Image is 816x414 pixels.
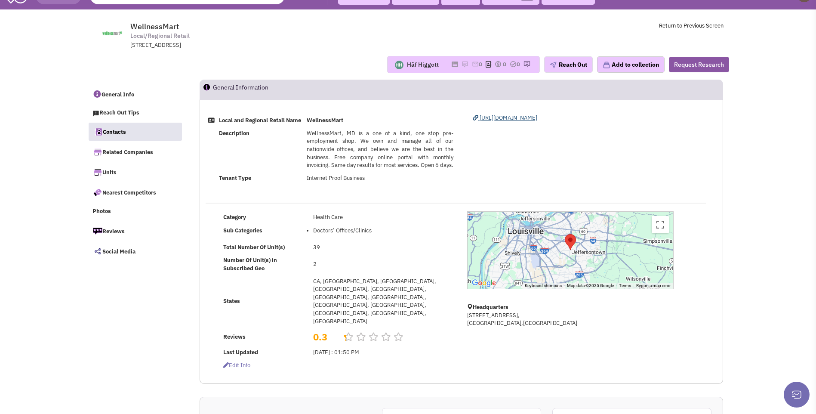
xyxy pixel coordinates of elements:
[130,31,190,40] span: Local/Regional Retail
[669,57,729,72] button: Request Research
[88,143,182,161] a: Related Companies
[597,56,665,73] button: Add to collection
[223,297,240,305] b: States
[659,22,724,29] a: Return to Previous Screen
[407,60,439,69] div: Hâf Higgott
[311,241,456,254] td: 39
[311,275,456,328] td: CA, [GEOGRAPHIC_DATA], [GEOGRAPHIC_DATA], [GEOGRAPHIC_DATA], [GEOGRAPHIC_DATA], [GEOGRAPHIC_DATA]...
[313,331,336,335] h2: 0.3
[223,213,246,221] b: Category
[88,242,182,260] a: Social Media
[467,312,674,327] p: [STREET_ADDRESS], [GEOGRAPHIC_DATA],[GEOGRAPHIC_DATA]
[223,349,258,356] b: Last Updated
[313,227,453,235] li: Doctors’ Offices/Clinics
[223,361,250,369] span: Edit info
[311,346,456,359] td: [DATE] : 01:50 PM
[470,278,498,289] img: Google
[480,114,537,121] span: [URL][DOMAIN_NAME]
[93,22,132,44] img: wellnessmart.com
[525,283,562,289] button: Keyboard shortcuts
[636,283,671,288] a: Report a map error
[88,204,182,220] a: Photos
[307,117,343,124] b: WellnessMart
[473,303,508,311] b: Headquarters
[130,41,355,49] div: [STREET_ADDRESS]
[307,130,453,169] span: WellnessMart, MD is a one of a kind, one stop pre-employment shop. We own and manage all of our n...
[213,80,317,99] h2: General Information
[311,254,456,275] td: 2
[223,256,277,272] b: Number Of Unit(s) in Subscribed Geo
[565,234,576,250] div: WellnessMart
[473,114,537,121] a: [URL][DOMAIN_NAME]
[652,216,669,233] button: Toggle fullscreen view
[544,56,593,73] button: Reach Out
[462,61,468,68] img: icon-note.png
[619,283,631,288] a: Terms (opens in new tab)
[503,61,506,68] span: 0
[311,211,456,224] td: Health Care
[88,163,182,181] a: Units
[567,283,614,288] span: Map data ©2025 Google
[223,227,262,234] b: Sub Categories
[88,183,182,201] a: Nearest Competitors
[523,61,530,68] img: research-icon.png
[130,22,179,31] span: WellnessMart
[89,123,182,141] a: Contacts
[472,61,479,68] img: icon-email-active-16.png
[603,61,610,69] img: icon-collection-lavender.png
[510,61,517,68] img: TaskCount.png
[304,172,456,185] td: Internet Proof Business
[88,87,182,103] a: General Info
[219,117,301,124] b: Local and Regional Retail Name
[219,130,249,137] b: Description
[495,61,502,68] img: icon-dealamount.png
[479,61,482,68] span: 0
[470,278,498,289] a: Open this area in Google Maps (opens a new window)
[88,105,182,121] a: Reach Out Tips
[517,61,520,68] span: 0
[219,174,251,182] b: Tenant Type
[88,222,182,240] a: Reviews
[223,333,246,340] b: Reviews
[550,62,557,68] img: plane.png
[223,244,285,251] b: Total Number Of Unit(s)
